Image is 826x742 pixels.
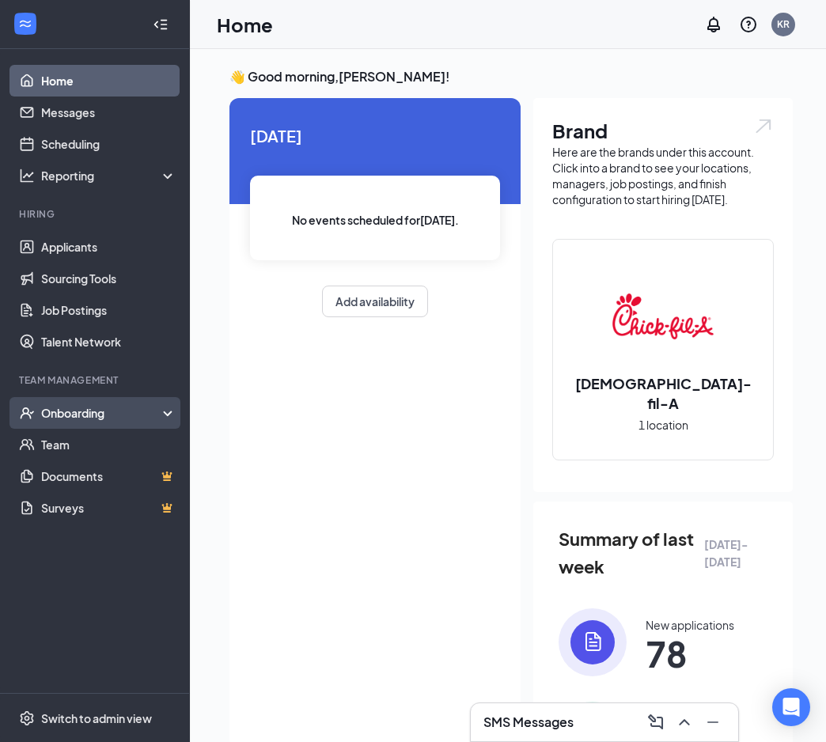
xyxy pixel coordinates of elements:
[250,123,500,148] span: [DATE]
[19,710,35,726] svg: Settings
[41,65,176,97] a: Home
[41,405,163,421] div: Onboarding
[19,405,35,421] svg: UserCheck
[41,168,177,184] div: Reporting
[672,710,697,735] button: ChevronUp
[322,286,428,317] button: Add availability
[753,117,774,135] img: open.6027fd2a22e1237b5b06.svg
[483,714,574,731] h3: SMS Messages
[41,231,176,263] a: Applicants
[19,207,173,221] div: Hiring
[646,713,665,732] svg: ComposeMessage
[41,326,176,358] a: Talent Network
[553,373,773,413] h2: [DEMOGRAPHIC_DATA]-fil-A
[19,168,35,184] svg: Analysis
[41,97,176,128] a: Messages
[217,11,273,38] h1: Home
[675,713,694,732] svg: ChevronUp
[704,536,767,570] span: [DATE] - [DATE]
[17,16,33,32] svg: WorkstreamLogo
[777,17,790,31] div: KR
[704,15,723,34] svg: Notifications
[229,68,793,85] h3: 👋 Good morning, [PERSON_NAME] !
[703,713,722,732] svg: Minimize
[612,266,714,367] img: Chick-fil-A
[292,211,459,229] span: No events scheduled for [DATE] .
[646,639,734,668] span: 78
[700,710,726,735] button: Minimize
[638,416,688,433] span: 1 location
[41,710,152,726] div: Switch to admin view
[739,15,758,34] svg: QuestionInfo
[41,294,176,326] a: Job Postings
[552,117,774,144] h1: Brand
[772,688,810,726] div: Open Intercom Messenger
[41,128,176,160] a: Scheduling
[41,492,176,524] a: SurveysCrown
[559,525,704,580] span: Summary of last week
[41,460,176,492] a: DocumentsCrown
[41,429,176,460] a: Team
[552,144,774,207] div: Here are the brands under this account. Click into a brand to see your locations, managers, job p...
[153,17,169,32] svg: Collapse
[643,710,669,735] button: ComposeMessage
[559,608,627,676] img: icon
[41,263,176,294] a: Sourcing Tools
[646,617,734,633] div: New applications
[19,373,173,387] div: Team Management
